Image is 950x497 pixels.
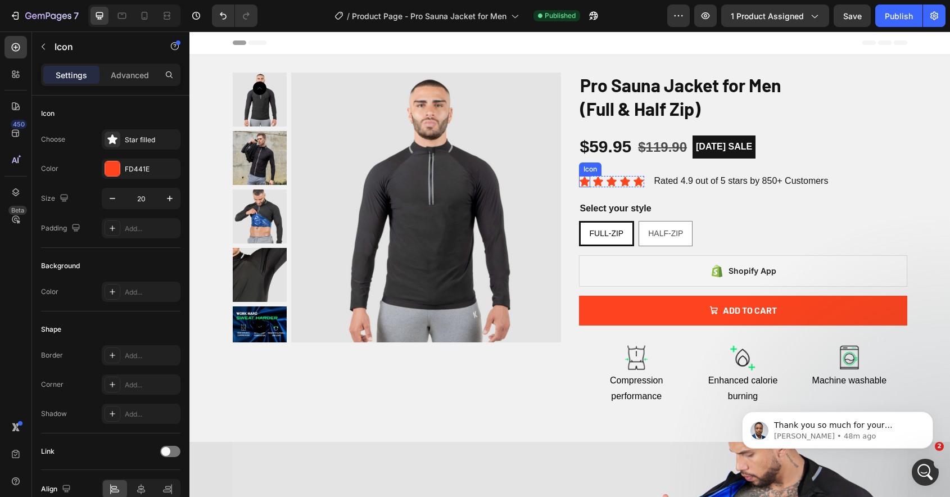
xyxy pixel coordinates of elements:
[875,4,922,27] button: Publish
[111,69,149,81] p: Advanced
[18,158,175,213] div: After carefully reviewing your case, I believe this issue requires a closer look from our Technic...
[125,224,178,234] div: Add...
[347,10,350,22] span: /
[197,4,218,25] div: Close
[459,197,494,206] span: HALF-ZIP
[41,261,80,271] div: Background
[41,109,55,119] div: Icon
[539,312,567,340] img: gempages_577880171097359036-86e65466-41af-437d-9563-3962cfd6ef38.png
[352,10,506,22] span: Product Page - Pro Sauna Jacket for Men
[390,41,718,90] h2: Pro Sauna Jacket for Men (Full & Half Zip)
[7,4,29,26] button: go back
[17,368,26,377] button: Emoji picker
[9,134,184,352] div: Thank you so much for your patience.After carefully reviewing your case, I believe this issue req...
[506,341,601,374] p: Enhanced calorie burning
[390,264,718,294] button: Add to cart
[55,14,77,25] p: Active
[9,134,216,377] div: Sinclair says…
[465,142,639,158] p: Rated 4.9 out of 5 stars by 850+ Customers
[41,164,58,174] div: Color
[721,4,829,27] button: 1 product assigned
[400,197,435,206] span: FULL-ZIP
[400,341,495,374] p: Compression performance
[533,271,587,287] div: Add to cart
[125,287,178,297] div: Add...
[545,11,576,21] span: Published
[56,69,87,81] p: Settings
[55,6,88,14] h1: Sinclair
[10,345,215,364] textarea: Message…
[55,40,150,53] p: Icon
[8,206,27,215] div: Beta
[41,482,73,497] div: Align
[41,324,61,335] div: Shape
[843,11,862,21] span: Save
[18,218,175,306] div: Please allow up to 24 hours for the team to work on this, although it may be resolved sooner depe...
[834,4,871,27] button: Save
[41,287,58,297] div: Color
[41,221,83,236] div: Padding
[41,191,71,206] div: Size
[885,10,913,22] div: Publish
[176,4,197,26] button: Home
[125,351,178,361] div: Add...
[125,135,178,145] div: Star filled
[35,368,44,377] button: Gif picker
[725,388,950,467] iframe: Intercom notifications message
[125,164,178,174] div: FD441E
[912,459,939,486] iframe: Intercom live chat
[53,368,62,377] button: Upload attachment
[41,409,67,419] div: Shadow
[9,4,184,133] div: Thank you for confirming.I noticed that our collaborator access to your store is still active. I’...
[193,364,211,382] button: Send a message…
[447,102,499,129] div: $119.90
[18,312,175,345] div: If you have any other questions in the meantime, feel free to let me know — I’m here to help!
[189,31,950,497] iframe: Design area
[646,312,674,340] img: gempages_577880171097359036-443ee23f-1bc1-4c96-aa37-d813dfadb7b2.png
[539,233,587,246] div: Shopify App
[731,10,804,22] span: 1 product assigned
[935,442,944,451] span: 2
[65,88,83,97] a: here
[433,312,461,340] img: gempages_577880171097359036-257b81e1-c397-4c6c-9478-5ff1808c3e21.png
[9,4,216,134] div: Sinclair says…
[612,341,707,358] p: Machine washable
[18,11,175,99] div: Thank you for confirming.
[18,141,175,152] div: Thank you so much for your patience.
[32,6,50,24] img: Profile image for Sinclair
[41,134,65,144] div: Choose
[4,4,84,27] button: 7
[506,107,563,124] p: [DATE] SALE
[125,380,178,390] div: Add...
[391,169,717,186] p: Select your style
[125,409,178,419] div: Add...
[18,105,175,126] div: If you have any questions or concerns, feel free to let me know.
[41,379,64,390] div: Corner
[390,99,444,132] div: $59.95
[11,120,27,129] div: 450
[74,9,79,22] p: 7
[41,446,55,457] div: Link
[212,4,257,27] div: Undo/Redo
[41,350,63,360] div: Border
